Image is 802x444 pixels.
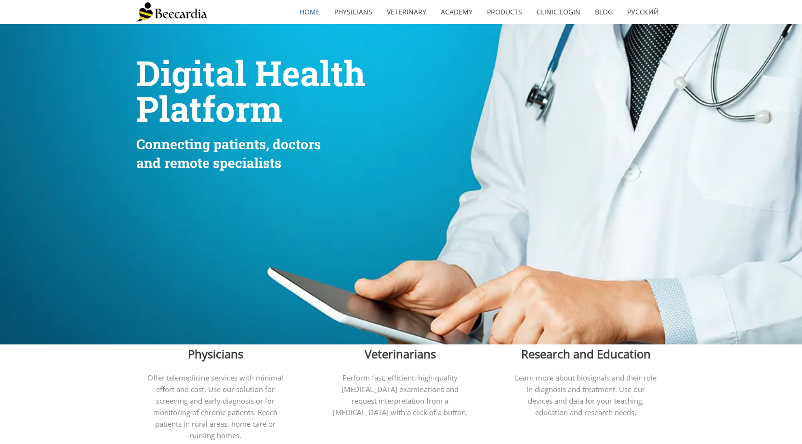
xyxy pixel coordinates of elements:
span: Perform fast, efficient, high-quality [MEDICAL_DATA] examinations and request interpretation from... [333,373,468,417]
span: Platform [136,86,282,131]
span: Connecting patients, doctors [136,135,321,153]
img: Beecardia [136,2,207,22]
span: Digital Health [136,50,366,96]
span: Learn more about biosignals and their role in diagnosis and treatment. Use our devices and data f... [515,373,657,417]
span: Offer telemedicine services with minimal effort and cost. Use our solution for screening and earl... [147,373,283,440]
span: and remote specialists [136,154,281,172]
a: Academy [434,1,480,23]
a: Products [480,1,529,23]
a: Blog [588,1,620,23]
span: Research and Education [521,346,651,362]
a: home [292,1,327,23]
a: Physicians [327,1,380,23]
a: Veterinary [380,1,434,23]
a: Clinic Login [529,1,588,23]
a: Русский [620,1,666,23]
span: Physicians [188,346,243,362]
span: Veterinarians [365,346,436,362]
